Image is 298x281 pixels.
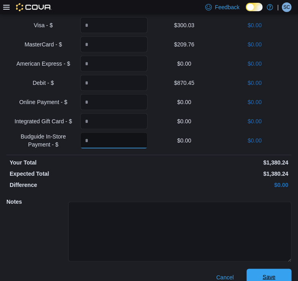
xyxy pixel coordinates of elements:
p: MasterCard - $ [10,40,77,48]
p: Difference [10,181,148,189]
p: $0.00 [151,60,218,68]
p: Your Total [10,159,148,167]
p: $0.00 [221,136,288,145]
p: $1,380.24 [151,159,289,167]
p: Budguide In-Store Payment - $ [10,132,77,149]
input: Quantity [80,132,148,149]
input: Quantity [80,113,148,129]
p: $0.00 [221,79,288,87]
span: SC [284,2,290,12]
p: American Express - $ [10,60,77,68]
input: Quantity [80,94,148,110]
p: $0.00 [221,117,288,125]
p: Expected Total [10,170,148,178]
input: Quantity [80,75,148,91]
p: $0.00 [221,98,288,106]
span: Save [263,273,276,281]
input: Dark Mode [246,3,263,11]
p: Integrated Gift Card - $ [10,117,77,125]
h5: Notes [6,194,67,210]
img: Cova [16,3,52,11]
div: Sam Connors [282,2,292,12]
p: $0.00 [151,98,218,106]
p: Debit - $ [10,79,77,87]
p: $870.45 [151,79,218,87]
p: $209.76 [151,40,218,48]
p: $300.03 [151,21,218,29]
input: Quantity [80,36,148,52]
input: Quantity [80,17,148,33]
p: $0.00 [221,21,288,29]
input: Quantity [80,56,148,72]
p: $0.00 [221,40,288,48]
p: $0.00 [151,181,289,189]
p: Online Payment - $ [10,98,77,106]
span: Feedback [215,3,239,11]
p: Visa - $ [10,21,77,29]
p: $0.00 [221,60,288,68]
p: $0.00 [151,136,218,145]
p: $1,380.24 [151,170,289,178]
p: | [277,2,279,12]
p: $0.00 [151,117,218,125]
